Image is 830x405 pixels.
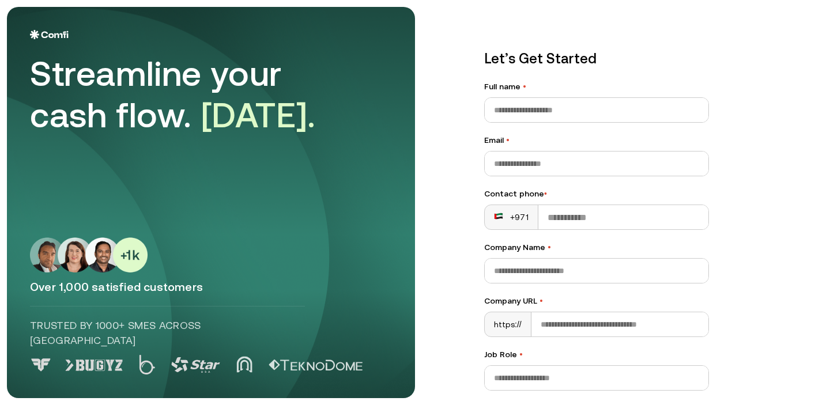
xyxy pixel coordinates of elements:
[484,188,709,200] div: Contact phone
[484,241,709,253] label: Company Name
[30,279,392,294] p: Over 1,000 satisfied customers
[171,357,220,373] img: Logo 3
[201,95,316,135] span: [DATE].
[269,359,363,371] img: Logo 5
[494,211,529,223] div: +971
[30,318,305,348] p: Trusted by 1000+ SMEs across [GEOGRAPHIC_DATA]
[236,356,252,373] img: Logo 4
[139,355,155,374] img: Logo 2
[484,48,709,69] p: Let’s Get Started
[484,295,709,307] label: Company URL
[65,359,123,371] img: Logo 1
[484,349,709,361] label: Job Role
[539,296,543,305] span: •
[485,312,531,336] div: https://
[30,358,52,372] img: Logo 0
[544,189,547,198] span: •
[506,135,510,145] span: •
[484,134,709,146] label: Email
[519,350,523,359] span: •
[30,30,69,39] img: Logo
[523,82,526,91] span: •
[30,53,353,136] div: Streamline your cash flow.
[548,243,551,252] span: •
[484,81,709,93] label: Full name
